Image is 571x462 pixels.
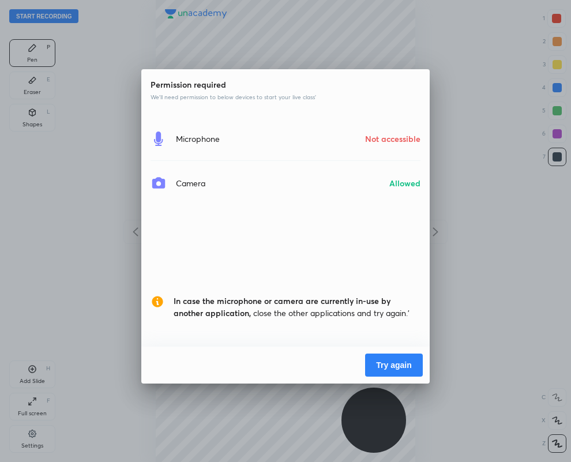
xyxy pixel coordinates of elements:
h4: Permission required [151,78,420,91]
h4: Not accessible [365,133,420,145]
h4: Allowed [389,177,420,189]
span: In case the microphone or camera are currently in-use by another application, [174,295,390,318]
button: Try again [365,354,423,377]
p: We’ll need permission to below devices to start your live class’ [151,93,420,102]
h4: Camera [176,177,205,189]
h4: Microphone [176,133,220,145]
span: close the other applications and try again.’ [174,295,420,319]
